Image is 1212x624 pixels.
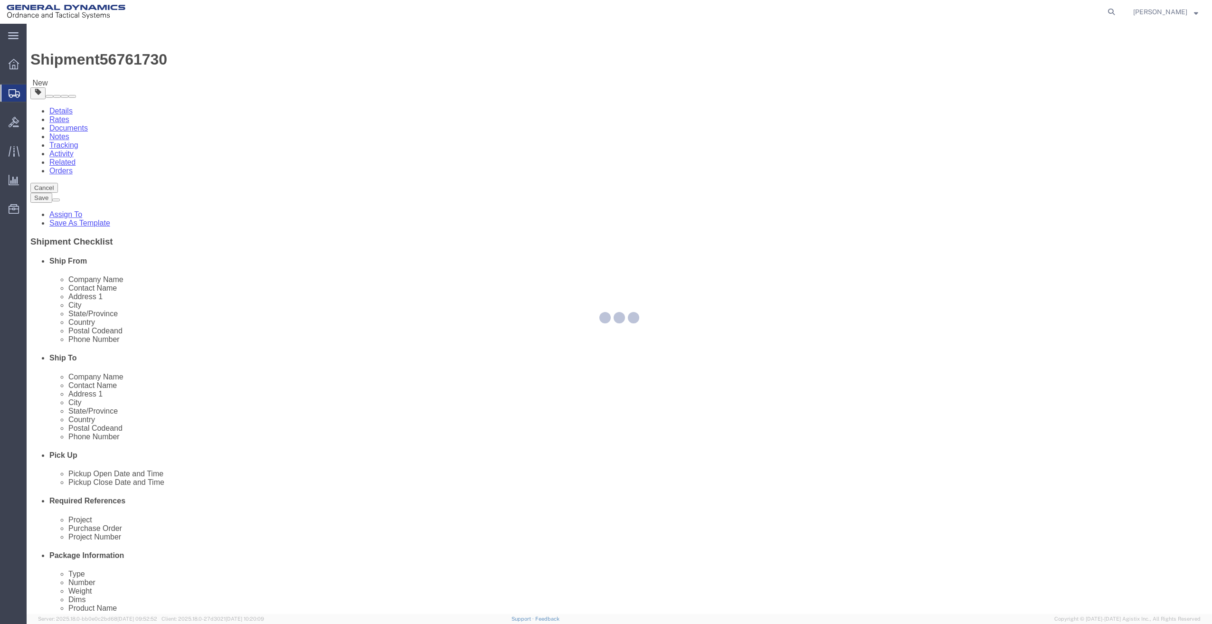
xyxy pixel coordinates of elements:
a: Feedback [535,616,559,622]
button: [PERSON_NAME] [1133,6,1199,18]
img: logo [7,5,125,19]
span: [DATE] 09:52:52 [117,616,157,622]
span: Server: 2025.18.0-bb0e0c2bd68 [38,616,157,622]
a: Support [511,616,535,622]
span: [DATE] 10:20:09 [226,616,264,622]
span: Client: 2025.18.0-27d3021 [161,616,264,622]
span: Evan Brigham [1133,7,1187,17]
span: Copyright © [DATE]-[DATE] Agistix Inc., All Rights Reserved [1054,615,1201,623]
